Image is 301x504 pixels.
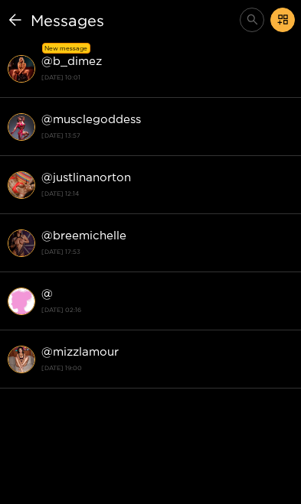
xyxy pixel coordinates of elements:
[41,345,119,358] strong: @ mizzlamour
[42,43,90,54] div: New message
[240,8,264,32] button: search
[277,14,289,27] span: appstore-add
[41,303,293,317] strong: [DATE] 02:16
[41,229,126,242] strong: @ breemichelle
[8,55,35,83] img: conversation
[8,346,35,373] img: conversation
[41,245,293,259] strong: [DATE] 17:53
[270,8,295,32] button: appstore-add
[41,112,141,125] strong: @ musclegoddess
[41,361,293,375] strong: [DATE] 19:00
[8,171,35,199] img: conversation
[41,54,102,67] strong: @ b_dimez
[41,70,293,84] strong: [DATE] 10:01
[41,171,131,184] strong: @ justlinanorton
[8,229,35,257] img: conversation
[41,128,293,142] strong: [DATE] 13:57
[8,288,35,315] img: conversation
[41,287,53,300] strong: @
[247,14,258,27] span: search
[41,187,293,200] strong: [DATE] 12:14
[8,113,35,141] img: conversation
[31,11,104,29] span: Messages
